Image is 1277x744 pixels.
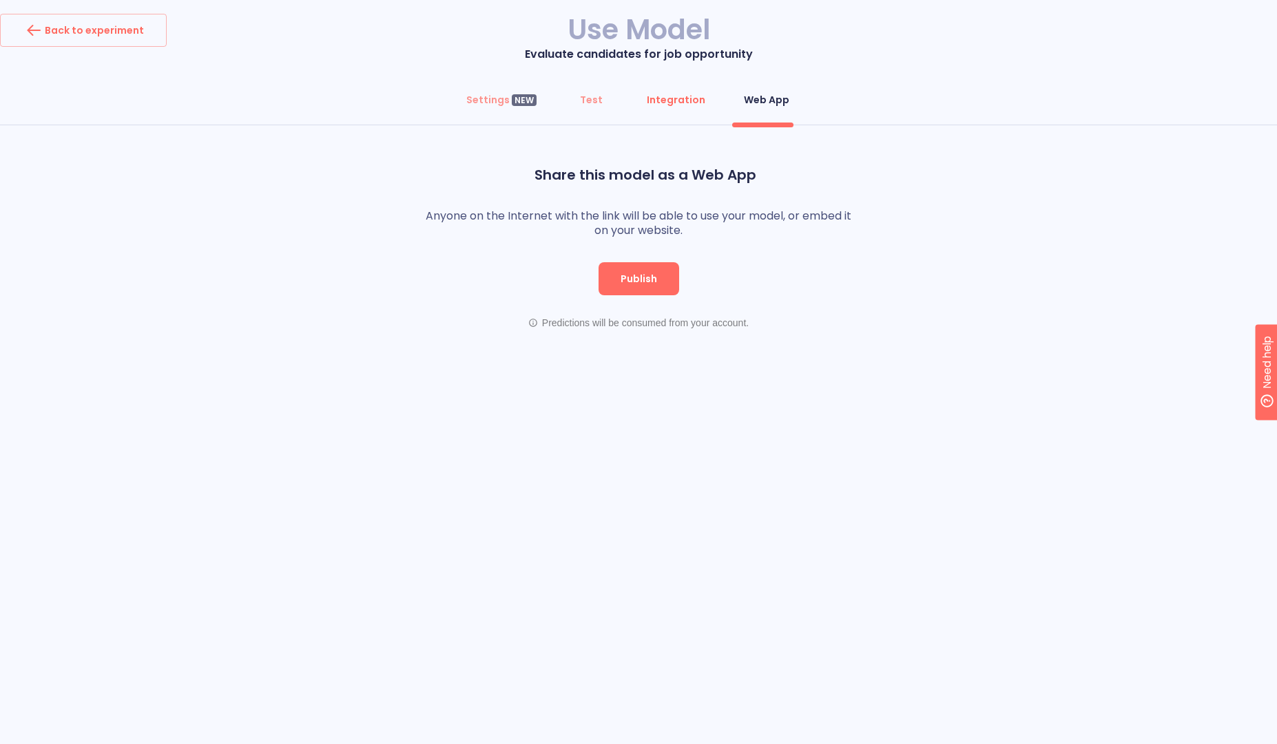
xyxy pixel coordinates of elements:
[23,19,144,41] div: Back to experiment
[466,93,537,107] div: Settings
[418,317,859,328] div: Predictions will be consumed from your account.
[580,93,603,107] div: Test
[599,262,679,295] button: Publish
[621,270,657,288] span: Publish
[744,93,789,107] div: Web App
[32,3,85,20] span: Need help
[512,94,537,107] div: NEW
[418,209,859,238] p: Anyone on the Internet with the link will be able to use your model, or embed it on your website.
[647,93,705,107] div: Integration
[418,167,859,184] h4: Share this model as a Web App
